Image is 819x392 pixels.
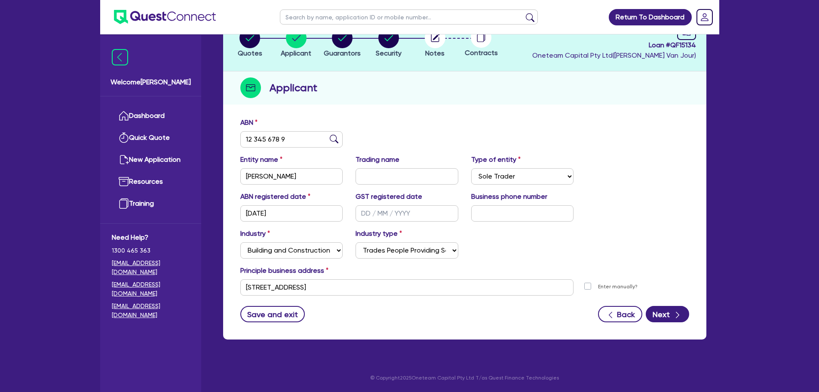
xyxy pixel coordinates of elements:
[112,302,190,320] a: [EMAIL_ADDRESS][DOMAIN_NAME]
[598,283,638,291] label: Enter manually?
[240,205,343,222] input: DD / MM / YYYY
[240,306,305,322] button: Save and exit
[324,49,361,57] span: Guarantors
[217,374,712,382] p: © Copyright 2025 Oneteam Capital Pty Ltd T/as Quest Finance Technologies
[356,228,402,239] label: Industry type
[112,149,190,171] a: New Application
[237,27,263,59] button: Quotes
[119,198,129,209] img: training
[112,127,190,149] a: Quick Quote
[532,40,696,50] span: Loan # QF15134
[375,27,402,59] button: Security
[119,154,129,165] img: new-application
[112,171,190,193] a: Resources
[240,191,310,202] label: ABN registered date
[112,105,190,127] a: Dashboard
[356,205,458,222] input: DD / MM / YYYY
[280,9,538,25] input: Search by name, application ID or mobile number...
[240,228,270,239] label: Industry
[238,49,262,57] span: Quotes
[646,306,689,322] button: Next
[693,6,716,28] a: Dropdown toggle
[112,259,190,277] a: [EMAIL_ADDRESS][DOMAIN_NAME]
[240,117,258,128] label: ABN
[609,9,692,25] a: Return To Dashboard
[281,49,311,57] span: Applicant
[532,51,696,59] span: Oneteam Capital Pty Ltd ( [PERSON_NAME] Van Jour )
[240,265,328,276] label: Principle business address
[424,27,446,59] button: Notes
[280,27,312,59] button: Applicant
[119,133,129,143] img: quick-quote
[471,154,521,165] label: Type of entity
[465,49,498,57] span: Contracts
[240,77,261,98] img: step-icon
[330,135,338,143] img: abn-lookup icon
[270,80,317,96] h2: Applicant
[425,49,445,57] span: Notes
[112,246,190,255] span: 1300 465 363
[240,154,282,165] label: Entity name
[112,280,190,298] a: [EMAIL_ADDRESS][DOMAIN_NAME]
[471,191,547,202] label: Business phone number
[119,176,129,187] img: resources
[356,154,399,165] label: Trading name
[598,306,642,322] button: Back
[110,77,191,87] span: Welcome [PERSON_NAME]
[376,49,402,57] span: Security
[114,10,216,24] img: quest-connect-logo-blue
[112,232,190,243] span: Need Help?
[323,27,361,59] button: Guarantors
[112,49,128,65] img: icon-menu-close
[356,191,422,202] label: GST registered date
[112,193,190,215] a: Training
